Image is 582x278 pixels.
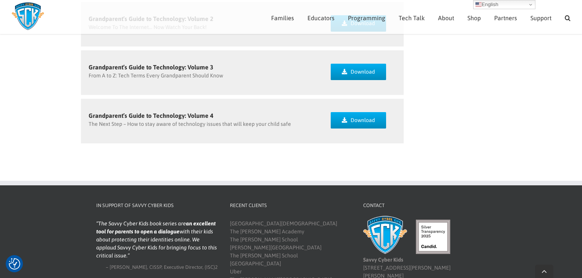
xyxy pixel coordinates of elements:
[307,15,335,21] span: Educators
[96,220,218,260] blockquote: The Savvy Cyber Kids book series are with their kids about protecting their identities online. We...
[331,64,386,80] a: Download
[9,258,20,270] button: Consent Preferences
[271,15,294,21] span: Families
[331,112,386,129] a: Download
[351,69,375,75] span: Download
[9,258,20,270] img: Revisit consent button
[230,202,351,209] h4: Recent Clients
[164,264,202,270] span: Executive Director
[475,2,482,8] img: en
[363,216,407,254] img: Savvy Cyber Kids
[89,64,315,70] h5: Grandparent’s Guide to Technology: Volume 3
[205,264,218,270] span: (ISC)2
[110,264,162,270] span: [PERSON_NAME], CISSP
[89,72,315,80] p: From A to Z: Tech Terms Every Grandparent Should Know
[351,117,375,124] span: Download
[494,15,517,21] span: Partners
[89,120,315,128] p: The Next Step – How to stay aware of technology issues that will keep your child safe
[348,15,385,21] span: Programming
[467,15,481,21] span: Shop
[399,15,425,21] span: Tech Talk
[363,202,485,209] h4: Contact
[530,15,551,21] span: Support
[96,202,218,209] h4: In Support of Savvy Cyber Kids
[363,257,403,263] b: Savvy Cyber Kids
[89,112,315,119] h5: Grandparent’s Guide to Technology: Volume 4
[416,220,450,254] img: candid-seal-silver-2025.svg
[438,15,454,21] span: About
[11,2,44,31] img: Savvy Cyber Kids Logo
